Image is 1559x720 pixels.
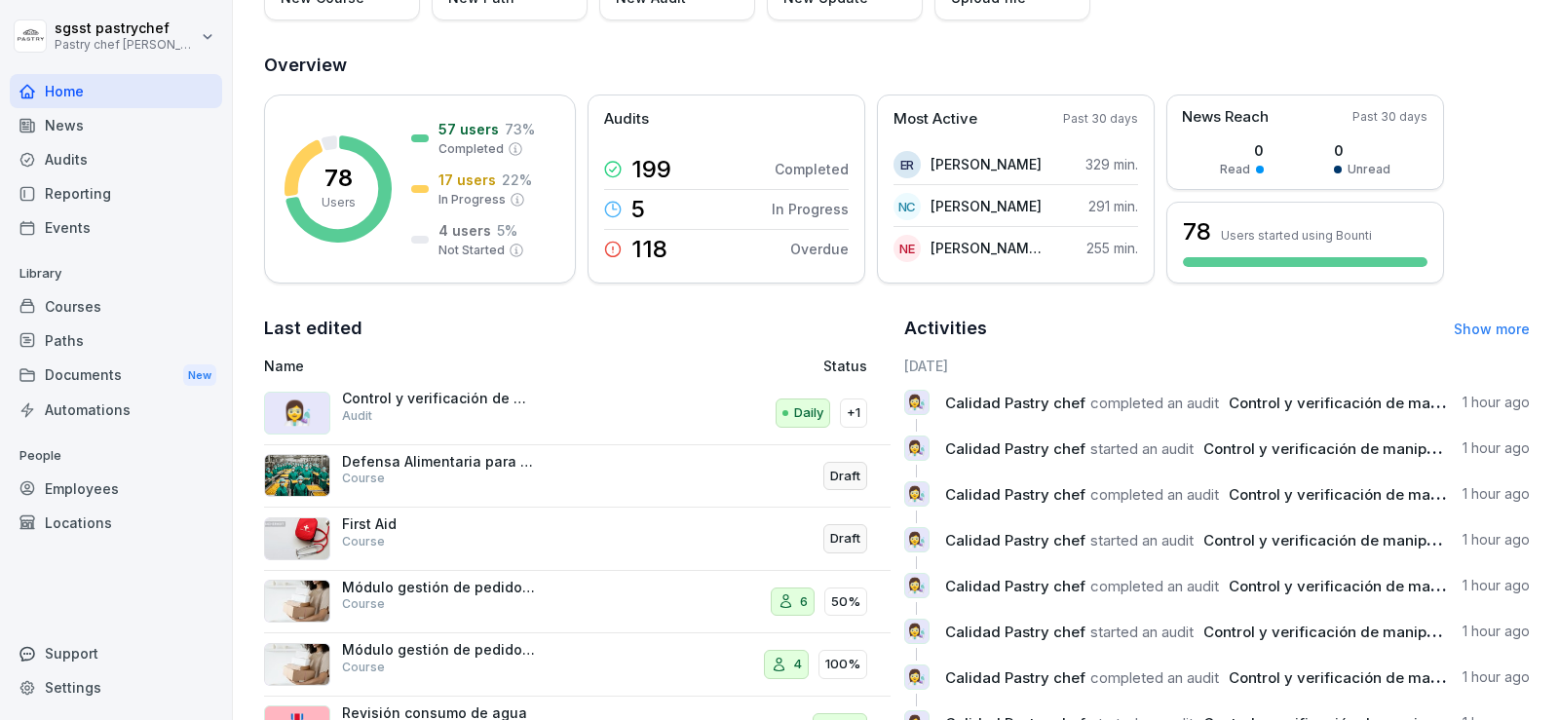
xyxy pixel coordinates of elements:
p: 4 users [438,220,491,241]
p: Status [823,356,867,376]
a: Defensa Alimentaria para Operarios de ProducciónCourseDraft [264,445,891,509]
p: 100% [825,655,860,674]
p: 👩‍🔬 [907,663,926,691]
span: started an audit [1090,531,1194,549]
p: Users [322,194,356,211]
p: Draft [830,529,860,549]
p: Draft [830,467,860,486]
p: 199 [631,158,671,181]
p: 73 % [505,119,535,139]
p: +1 [847,403,860,423]
p: 78 [324,167,353,190]
p: Overdue [790,239,849,259]
span: Calidad Pastry chef [945,531,1085,549]
p: Course [342,595,385,613]
a: News [10,108,222,142]
a: Settings [10,670,222,704]
a: Módulo gestión de pedidos administradorCourse650% [264,571,891,634]
p: Audit [342,407,372,425]
img: iaen9j96uzhvjmkazu9yscya.png [264,580,330,623]
div: Support [10,636,222,670]
p: 1 hour ago [1463,438,1530,458]
a: Reporting [10,176,222,210]
p: 👩‍🔬 [907,389,926,416]
p: Course [342,533,385,550]
p: 1 hour ago [1463,393,1530,412]
span: Control y verificación de manipuladores [1229,394,1514,412]
span: Calidad Pastry chef [945,439,1085,458]
p: 👩‍🔬 [907,526,926,553]
p: Pastry chef [PERSON_NAME] y Cocina gourmet [55,38,197,52]
div: New [183,364,216,387]
p: 329 min. [1085,154,1138,174]
a: 👩‍🔬Control y verificación de manipuladoresAuditDaily+1 [264,382,891,445]
p: 1 hour ago [1463,530,1530,549]
div: Paths [10,323,222,358]
img: yotfz9ra0nl3kiylsbpjesd2.png [264,454,330,497]
p: 👩‍🔬 [907,435,926,462]
p: Users started using Bounti [1221,228,1372,243]
div: Automations [10,393,222,427]
span: Control y verificación de manipuladores [1203,439,1489,458]
h2: Overview [264,52,1530,79]
p: Past 30 days [1063,110,1138,128]
a: Show more [1454,321,1530,337]
p: 118 [631,238,667,261]
p: Past 30 days [1352,108,1427,126]
p: 👩‍🔬 [907,480,926,508]
p: 17 users [438,170,496,190]
h3: 78 [1183,215,1211,248]
a: Módulo gestión de pedidos alistadorCourse4100% [264,633,891,697]
p: 291 min. [1088,196,1138,216]
span: Calidad Pastry chef [945,485,1085,504]
span: Control y verificación de manipuladores [1203,531,1489,549]
span: Calidad Pastry chef [945,577,1085,595]
img: iaen9j96uzhvjmkazu9yscya.png [264,643,330,686]
p: sgsst pastrychef [55,20,197,37]
span: Control y verificación de manipuladores [1203,623,1489,641]
p: 1 hour ago [1463,667,1530,687]
a: First AidCourseDraft [264,508,891,571]
h2: Last edited [264,315,891,342]
p: 5 % [497,220,517,241]
a: DocumentsNew [10,358,222,394]
span: Control y verificación de manipuladores [1229,577,1514,595]
div: Audits [10,142,222,176]
p: Módulo gestión de pedidos alistador [342,641,537,659]
a: Events [10,210,222,245]
p: 👩‍🔬 [907,572,926,599]
p: Control y verificación de manipuladores [342,390,537,407]
span: started an audit [1090,623,1194,641]
span: started an audit [1090,439,1194,458]
a: Home [10,74,222,108]
p: 1 hour ago [1463,622,1530,641]
p: 4 [793,655,802,674]
span: completed an audit [1090,577,1219,595]
p: People [10,440,222,472]
span: Control y verificación de manipuladores [1229,668,1514,687]
p: Library [10,258,222,289]
p: In Progress [772,199,849,219]
p: Read [1220,161,1250,178]
p: 0 [1220,140,1264,161]
p: Course [342,659,385,676]
a: Courses [10,289,222,323]
div: Documents [10,358,222,394]
a: Locations [10,506,222,540]
p: Unread [1348,161,1390,178]
p: Most Active [894,108,977,131]
h6: [DATE] [904,356,1531,376]
p: [PERSON_NAME] [PERSON_NAME] [931,238,1043,258]
span: completed an audit [1090,394,1219,412]
div: NC [894,193,921,220]
p: 5 [631,198,645,221]
p: 1 hour ago [1463,576,1530,595]
a: Employees [10,472,222,506]
div: NE [894,235,921,262]
p: [PERSON_NAME] [931,196,1042,216]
